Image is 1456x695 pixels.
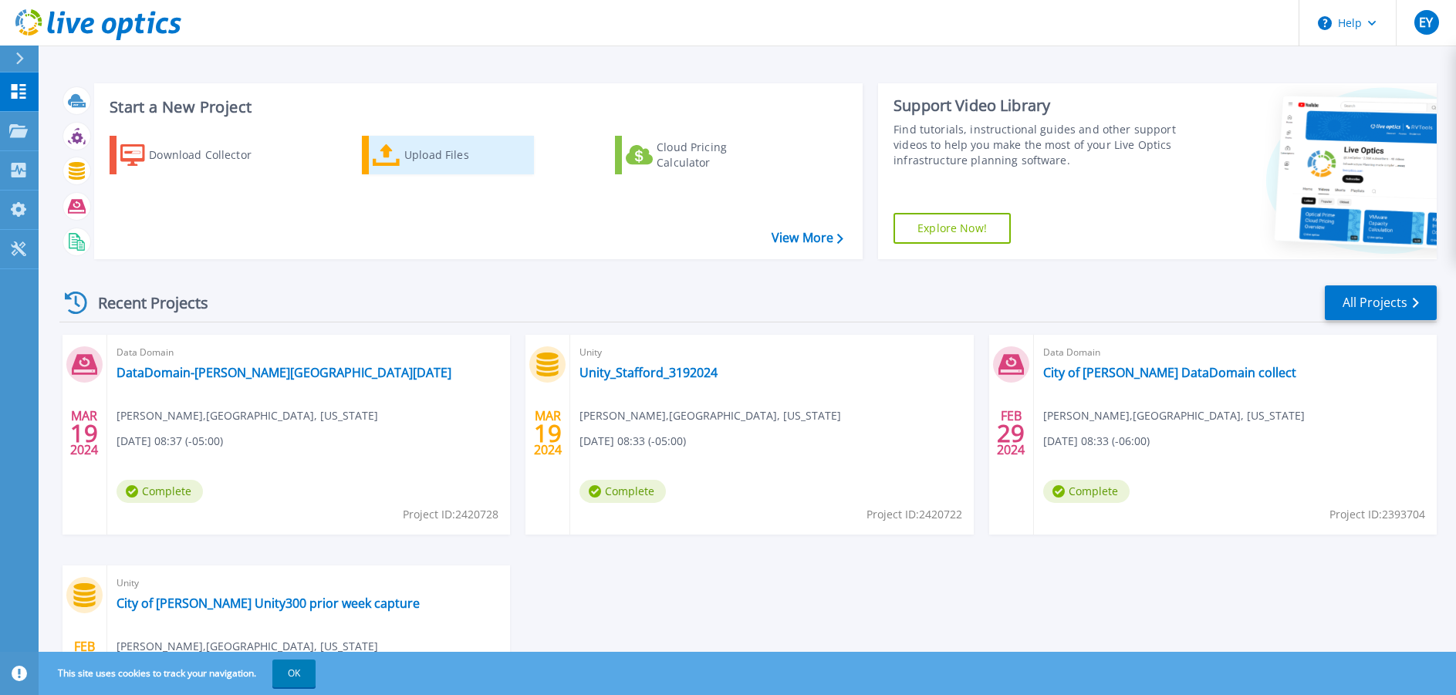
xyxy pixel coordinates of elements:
button: OK [272,660,316,687]
span: [DATE] 08:33 (-05:00) [579,433,686,450]
div: FEB 2024 [996,405,1025,461]
span: Project ID: 2393704 [1329,506,1425,523]
span: 19 [534,427,562,440]
span: [PERSON_NAME] , [GEOGRAPHIC_DATA], [US_STATE] [117,638,378,655]
div: Upload Files [404,140,528,170]
a: Upload Files [362,136,534,174]
span: [PERSON_NAME] , [GEOGRAPHIC_DATA], [US_STATE] [117,407,378,424]
span: 19 [70,427,98,440]
a: View More [772,231,843,245]
div: Support Video Library [894,96,1178,116]
a: Cloud Pricing Calculator [615,136,787,174]
span: Data Domain [1043,344,1427,361]
span: Unity [117,575,501,592]
div: Download Collector [149,140,272,170]
div: MAR 2024 [69,405,99,461]
div: Find tutorials, instructional guides and other support videos to help you make the most of your L... [894,122,1178,168]
span: Complete [579,480,666,503]
span: Complete [1043,480,1130,503]
a: Unity_Stafford_3192024 [579,365,718,380]
span: Project ID: 2420722 [867,506,962,523]
a: City of [PERSON_NAME] Unity300 prior week capture [117,595,420,611]
a: City of [PERSON_NAME] DataDomain collect [1043,365,1296,380]
h3: Start a New Project [110,99,843,116]
span: [DATE] 08:33 (-06:00) [1043,433,1150,450]
span: Project ID: 2420728 [403,506,498,523]
span: Unity [579,344,964,361]
a: Download Collector [110,136,282,174]
span: [PERSON_NAME] , [GEOGRAPHIC_DATA], [US_STATE] [1043,407,1305,424]
a: All Projects [1325,285,1437,320]
span: [DATE] 08:37 (-05:00) [117,433,223,450]
a: DataDomain-[PERSON_NAME][GEOGRAPHIC_DATA][DATE] [117,365,451,380]
span: EY [1419,16,1433,29]
span: Data Domain [117,344,501,361]
span: Complete [117,480,203,503]
div: Cloud Pricing Calculator [657,140,780,170]
div: MAR 2024 [533,405,562,461]
span: 29 [997,427,1025,440]
div: Recent Projects [59,284,229,322]
div: FEB 2024 [69,636,99,692]
span: [PERSON_NAME] , [GEOGRAPHIC_DATA], [US_STATE] [579,407,841,424]
a: Explore Now! [894,213,1011,244]
span: This site uses cookies to track your navigation. [42,660,316,687]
